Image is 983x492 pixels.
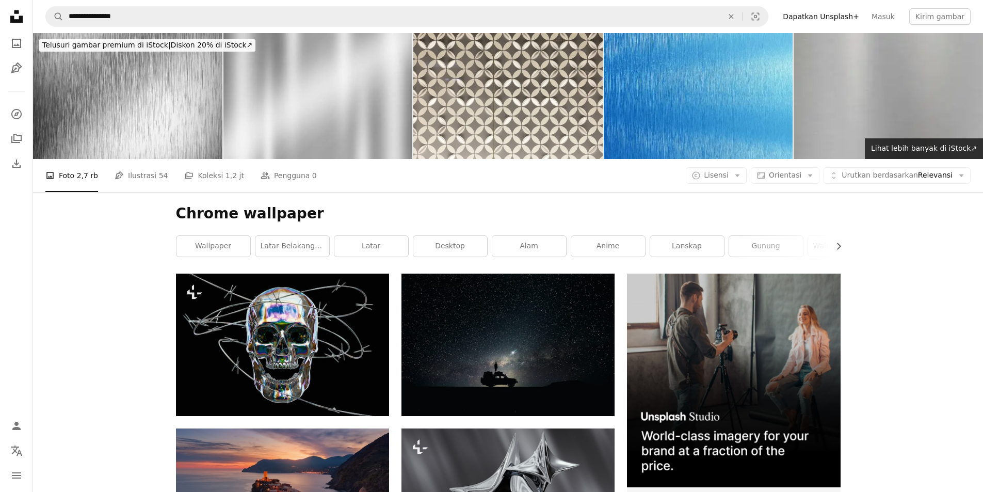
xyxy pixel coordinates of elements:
[6,33,27,54] a: Foto
[255,236,329,257] a: latar belakang krom
[720,7,743,26] button: Hapus
[401,340,615,350] a: siluet mobil off-road
[571,236,645,257] a: anime
[413,33,603,159] img: Abstract Round Metal Background
[334,236,408,257] a: latar
[184,159,244,192] a: Koleksi 1,2 jt
[871,144,977,152] span: Lihat lebih banyak di iStock ↗
[6,153,27,174] a: Riwayat Pengunduhan
[6,465,27,486] button: Menu
[743,7,768,26] button: Pencarian visual
[6,440,27,461] button: Bahasa
[6,129,27,149] a: Koleksi
[751,167,819,184] button: Orientasi
[842,170,953,181] span: Relevansi
[686,167,747,184] button: Lisensi
[176,236,250,257] a: Wallpaper
[909,8,971,25] button: Kirim gambar
[704,171,729,179] span: Lisensi
[45,6,768,27] form: Temuka visual di seluruh situs
[42,41,171,49] span: Telusuri gambar premium di iStock |
[769,171,801,179] span: Orientasi
[176,340,389,350] a: Gambar tengkorak dengan kawat berduri di sekelilingnya
[842,171,918,179] span: Urutkan berdasarkan
[261,159,317,192] a: Pengguna 0
[829,236,841,257] button: gulir daftar ke kanan
[46,7,63,26] button: Pencarian di Unsplash
[176,274,389,416] img: Gambar tengkorak dengan kawat berduri di sekelilingnya
[777,8,865,25] a: Dapatkan Unsplash+
[808,236,882,257] a: wallpaper desktop
[6,104,27,124] a: Jelajahi
[159,170,168,181] span: 54
[6,58,27,78] a: Ilustrasi
[824,167,971,184] button: Urutkan berdasarkanRelevansi
[225,170,244,181] span: 1,2 jt
[176,204,841,223] h1: Chrome wallpaper
[6,416,27,436] a: Masuk/Daftar
[401,274,615,416] img: siluet mobil off-road
[42,41,252,49] span: Diskon 20% di iStock ↗
[729,236,803,257] a: gunung
[115,159,168,192] a: Ilustrasi 54
[413,236,487,257] a: desktop
[865,8,901,25] a: Masuk
[223,33,413,159] img: latar belakang tekstur logam
[492,236,566,257] a: alam
[312,170,317,181] span: 0
[865,138,983,159] a: Lihat lebih banyak di iStock↗
[33,33,222,159] img: Background - silver metal texture
[604,33,793,159] img: Latar belakang - Tekstur logam biru
[33,33,262,58] a: Telusuri gambar premium di iStock|Diskon 20% di iStock↗
[794,33,983,159] img: latar belakang - tekstur logam perak
[650,236,724,257] a: lanskap
[627,274,840,487] img: file-1715651741414-859baba4300dimage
